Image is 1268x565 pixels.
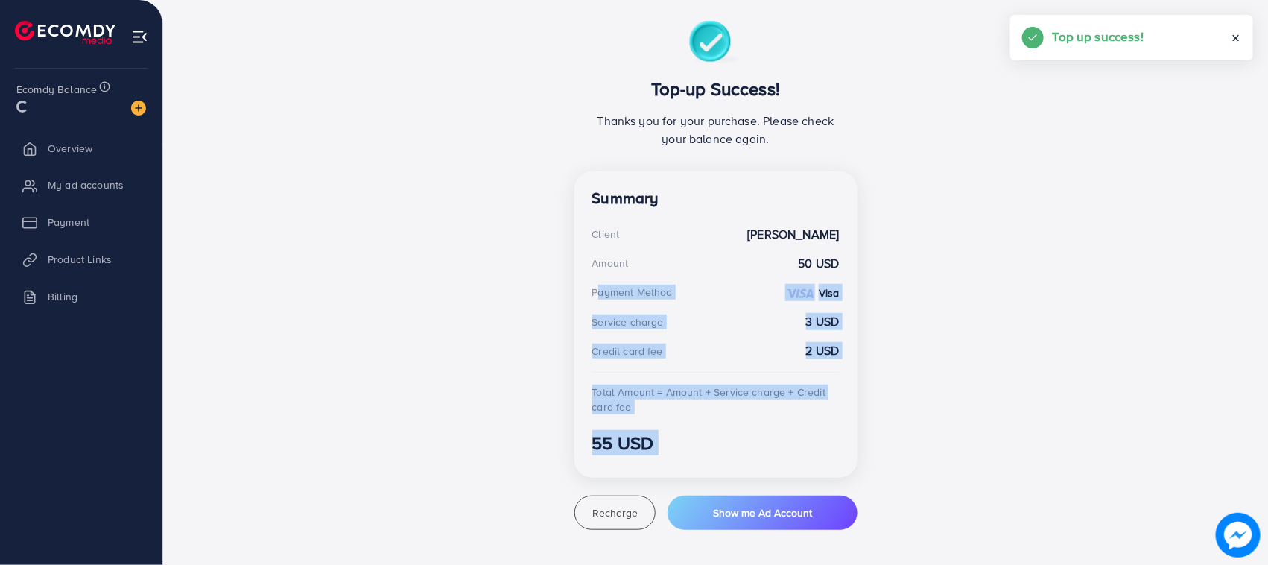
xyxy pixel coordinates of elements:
[592,227,620,242] div: Client
[1220,517,1258,555] img: image
[785,288,815,300] img: credit
[131,28,148,45] img: menu
[806,313,840,330] strong: 3 USD
[592,189,840,208] h4: Summary
[668,496,857,530] button: Show me Ad Account
[1053,27,1144,46] h5: Top up success!
[819,285,840,300] strong: Visa
[574,496,656,530] button: Recharge
[747,226,839,243] strong: [PERSON_NAME]
[592,78,840,100] h3: Top-up Success!
[592,385,840,415] div: Total Amount = Amount + Service charge + Credit card fee
[592,505,638,520] span: Recharge
[16,82,97,97] span: Ecomdy Balance
[592,315,664,329] div: Service charge
[592,256,629,271] div: Amount
[592,285,673,300] div: Payment Method
[713,505,812,520] span: Show me Ad Account
[806,342,840,359] strong: 2 USD
[592,432,840,454] h3: 55 USD
[592,344,663,359] div: Credit card fee
[592,112,840,148] p: Thanks you for your purchase. Please check your balance again.
[799,255,840,272] strong: 50 USD
[15,21,115,44] img: logo
[689,21,742,66] img: success
[131,101,146,116] img: image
